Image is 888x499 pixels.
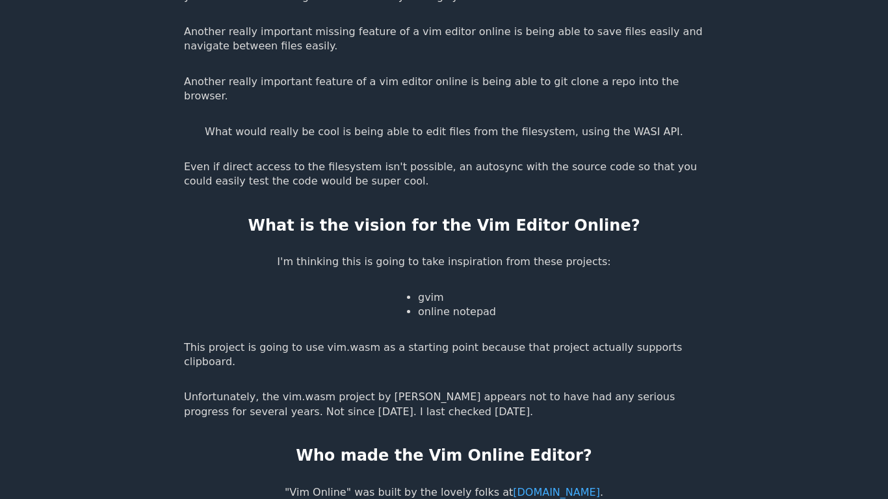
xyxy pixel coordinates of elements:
[513,486,600,498] a: [DOMAIN_NAME]
[184,390,704,419] p: Unfortunately, the vim.wasm project by [PERSON_NAME] appears not to have had any serious progress...
[184,160,704,189] p: Even if direct access to the filesystem isn't possible, an autosync with the source code so that ...
[248,215,640,237] h2: What is the vision for the Vim Editor Online?
[205,125,683,139] p: What would really be cool is being able to edit files from the filesystem, using the WASI API.
[184,25,704,54] p: Another really important missing feature of a vim editor online is being able to save files easil...
[184,340,704,370] p: This project is going to use vim.wasm as a starting point because that project actually supports ...
[184,75,704,104] p: Another really important feature of a vim editor online is being able to git clone a repo into th...
[418,305,496,319] li: online notepad
[277,255,610,269] p: I'm thinking this is going to take inspiration from these projects:
[296,445,592,467] h2: Who made the Vim Online Editor?
[418,290,496,305] li: gvim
